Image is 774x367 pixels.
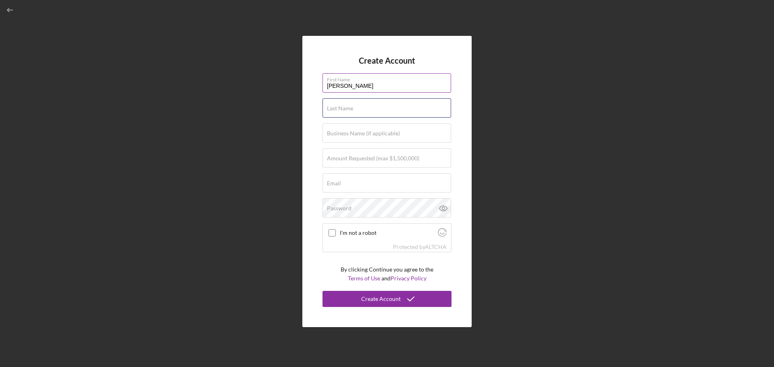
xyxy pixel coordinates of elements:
[393,244,447,250] div: Protected by
[425,243,447,250] a: Visit Altcha.org
[327,155,419,162] label: Amount Requested (max $1,500,000)
[322,291,451,307] button: Create Account
[348,275,380,282] a: Terms of Use
[438,231,447,238] a: Visit Altcha.org
[327,205,352,211] label: Password
[391,275,427,282] a: Privacy Policy
[340,230,435,236] label: I'm not a robot
[327,180,341,187] label: Email
[327,105,353,112] label: Last Name
[341,265,433,283] p: By clicking Continue you agree to the and
[361,291,401,307] div: Create Account
[327,74,451,83] label: First Name
[327,130,400,137] label: Business Name (if applicable)
[359,56,415,65] h4: Create Account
